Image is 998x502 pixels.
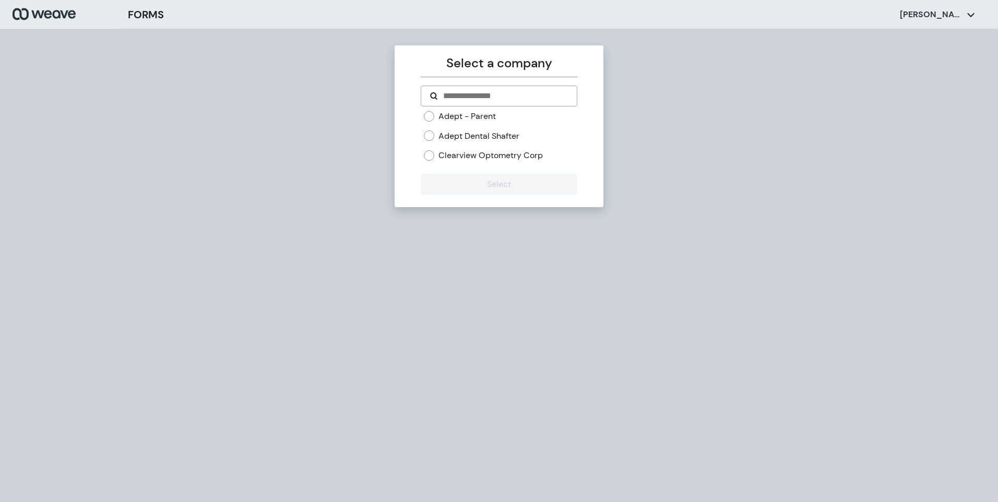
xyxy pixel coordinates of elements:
[128,7,164,22] h3: FORMS
[900,9,963,20] p: [PERSON_NAME]
[438,111,496,122] label: Adept - Parent
[442,90,568,102] input: Search
[421,54,577,73] p: Select a company
[421,174,577,195] button: Select
[438,150,543,161] label: Clearview Optometry Corp
[438,130,519,142] label: Adept Dental Shafter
